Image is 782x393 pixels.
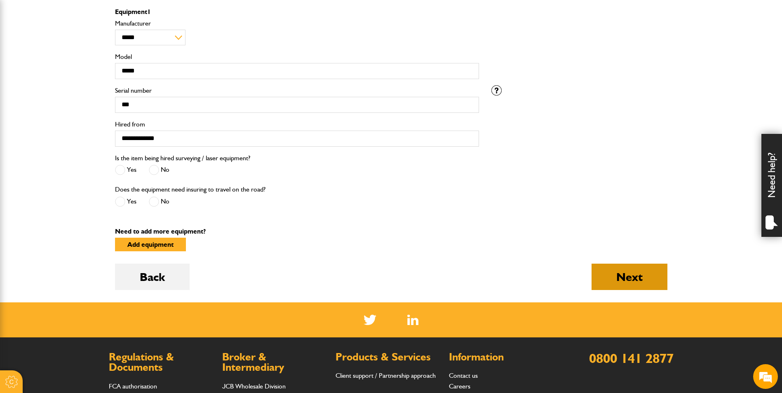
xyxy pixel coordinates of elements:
[135,4,155,24] div: Minimize live chat window
[115,264,190,290] button: Back
[589,350,674,366] a: 0800 141 2877
[149,196,169,207] label: No
[115,121,479,128] label: Hired from
[11,101,150,119] input: Enter your email address
[112,254,150,265] em: Start Chat
[14,46,35,57] img: d_20077148190_company_1631870298795_20077148190
[115,165,136,175] label: Yes
[222,382,286,390] a: JCB Wholesale Division
[222,352,327,373] h2: Broker & Intermediary
[115,238,186,251] button: Add equipment
[109,382,157,390] a: FCA authorisation
[115,228,667,235] p: Need to add more equipment?
[407,315,418,325] a: LinkedIn
[407,315,418,325] img: Linked In
[336,372,436,379] a: Client support / Partnership approach
[109,352,214,373] h2: Regulations & Documents
[43,46,139,57] div: Chat with us now
[115,87,479,94] label: Serial number
[449,382,470,390] a: Careers
[115,9,479,15] p: Equipment
[592,264,667,290] button: Next
[761,134,782,237] div: Need help?
[115,20,479,27] label: Manufacturer
[364,315,376,325] img: Twitter
[115,186,265,193] label: Does the equipment need insuring to travel on the road?
[449,352,554,363] h2: Information
[336,352,441,363] h2: Products & Services
[115,155,250,161] label: Is the item being hired surveying / laser equipment?
[449,372,478,379] a: Contact us
[149,165,169,175] label: No
[11,76,150,94] input: Enter your last name
[11,149,150,247] textarea: Type your message and hit 'Enter'
[115,196,136,207] label: Yes
[11,125,150,143] input: Enter your phone number
[147,8,151,16] span: 1
[115,54,479,60] label: Model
